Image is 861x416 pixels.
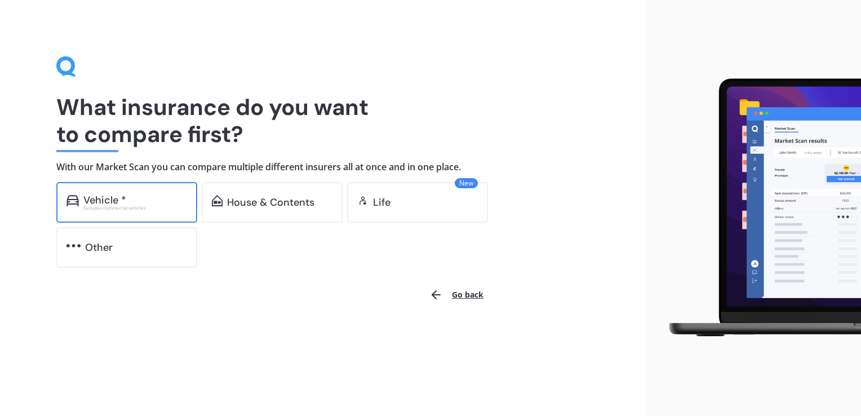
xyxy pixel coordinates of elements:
[455,178,478,188] span: New
[66,195,79,206] img: car.f15378c7a67c060ca3f3.svg
[56,161,589,173] h4: With our Market Scan you can compare multiple different insurers all at once and in one place.
[373,197,390,208] div: Life
[423,281,490,308] button: Go back
[83,206,187,210] div: Excludes commercial vehicles
[85,242,113,253] div: Other
[357,195,369,206] img: life.f720d6a2d7cdcd3ad642.svg
[655,73,861,343] img: laptop.webp
[66,240,81,251] img: other.81dba5aafe580aa69f38.svg
[83,194,126,206] div: Vehicle *
[56,94,589,148] h1: What insurance do you want to compare first?
[212,195,223,206] img: home-and-contents.b802091223b8502ef2dd.svg
[227,197,314,208] div: House & Contents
